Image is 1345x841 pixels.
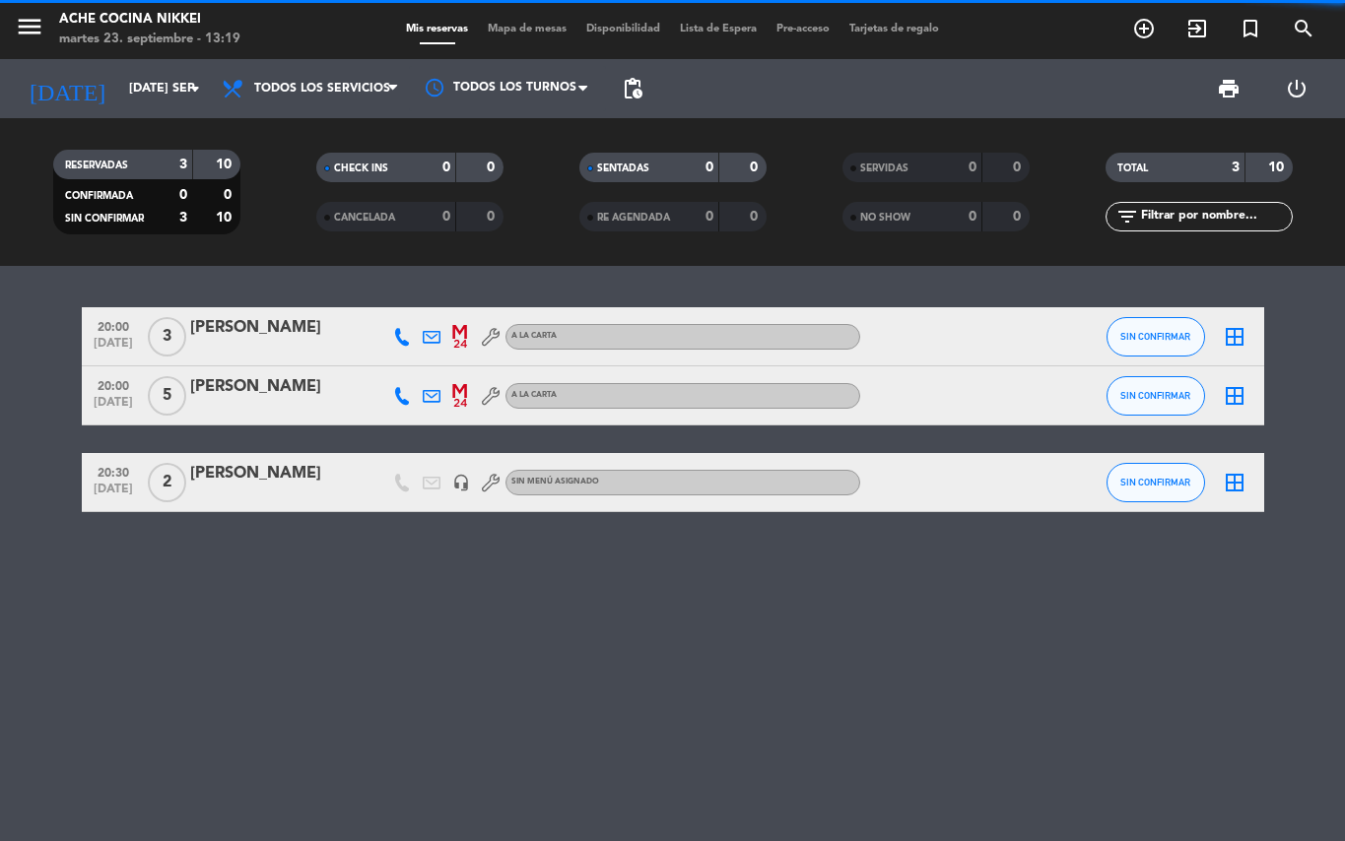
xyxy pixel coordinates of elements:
strong: 0 [969,161,976,174]
strong: 0 [224,188,235,202]
span: 2 [148,463,186,502]
span: pending_actions [621,77,644,100]
strong: 3 [179,158,187,171]
i: exit_to_app [1185,17,1209,40]
span: print [1217,77,1241,100]
span: CANCELADA [334,213,395,223]
strong: 0 [1013,210,1025,224]
strong: 3 [179,211,187,225]
i: add_circle_outline [1132,17,1156,40]
i: power_settings_new [1285,77,1309,100]
span: 5 [148,376,186,416]
strong: 10 [216,158,235,171]
span: 20:00 [89,314,138,337]
span: SIN CONFIRMAR [65,214,144,224]
input: Filtrar por nombre... [1139,206,1292,227]
span: [DATE] [89,337,138,359]
strong: 0 [750,210,762,224]
button: SIN CONFIRMAR [1107,317,1205,356]
strong: 0 [706,210,713,224]
strong: 10 [1268,161,1288,174]
span: 20:30 [89,460,138,483]
i: menu [15,12,44,41]
i: filter_list [1115,205,1139,228]
span: Lista de Espera [670,24,767,34]
span: Tarjetas de regalo [840,24,949,34]
span: CHECK INS [334,163,388,173]
button: menu [15,12,44,48]
strong: 10 [216,211,235,225]
strong: 0 [487,210,499,224]
span: Todos los servicios [254,82,390,96]
span: SIN CONFIRMAR [1120,477,1190,487]
div: Ache Cocina Nikkei [59,10,240,30]
span: RESERVADAS [65,161,128,170]
span: [DATE] [89,483,138,505]
strong: 3 [1232,161,1240,174]
span: 3 [148,317,186,356]
i: turned_in_not [1239,17,1262,40]
span: SIN CONFIRMAR [1120,390,1190,401]
i: [DATE] [15,67,119,110]
i: headset_mic [452,474,470,491]
span: SENTADAS [597,163,649,173]
strong: 0 [442,161,450,174]
strong: 0 [1013,161,1025,174]
span: Mapa de mesas [478,24,576,34]
span: A LA CARTA [511,332,557,340]
div: [PERSON_NAME] [190,461,358,486]
div: [PERSON_NAME] [190,374,358,400]
span: NO SHOW [860,213,910,223]
button: SIN CONFIRMAR [1107,376,1205,416]
i: arrow_drop_down [183,77,207,100]
strong: 0 [442,210,450,224]
i: search [1292,17,1315,40]
strong: 0 [750,161,762,174]
img: M247.png [452,384,469,408]
strong: 0 [179,188,187,202]
div: martes 23. septiembre - 13:19 [59,30,240,49]
span: Disponibilidad [576,24,670,34]
span: 20:00 [89,373,138,396]
strong: 0 [487,161,499,174]
span: CONFIRMADA [65,191,133,201]
i: border_all [1223,471,1246,494]
span: SERVIDAS [860,163,908,173]
span: SIN CONFIRMAR [1120,331,1190,342]
span: TOTAL [1117,163,1148,173]
strong: 0 [969,210,976,224]
span: Mis reservas [396,24,478,34]
strong: 0 [706,161,713,174]
span: Pre-acceso [767,24,840,34]
img: M247.png [452,325,469,349]
button: SIN CONFIRMAR [1107,463,1205,502]
div: LOG OUT [1262,59,1330,118]
i: border_all [1223,325,1246,349]
span: RE AGENDADA [597,213,670,223]
span: Sin menú asignado [511,478,599,485]
div: [PERSON_NAME] [190,315,358,341]
span: A LA CARTA [511,391,557,399]
i: border_all [1223,384,1246,408]
span: [DATE] [89,396,138,419]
